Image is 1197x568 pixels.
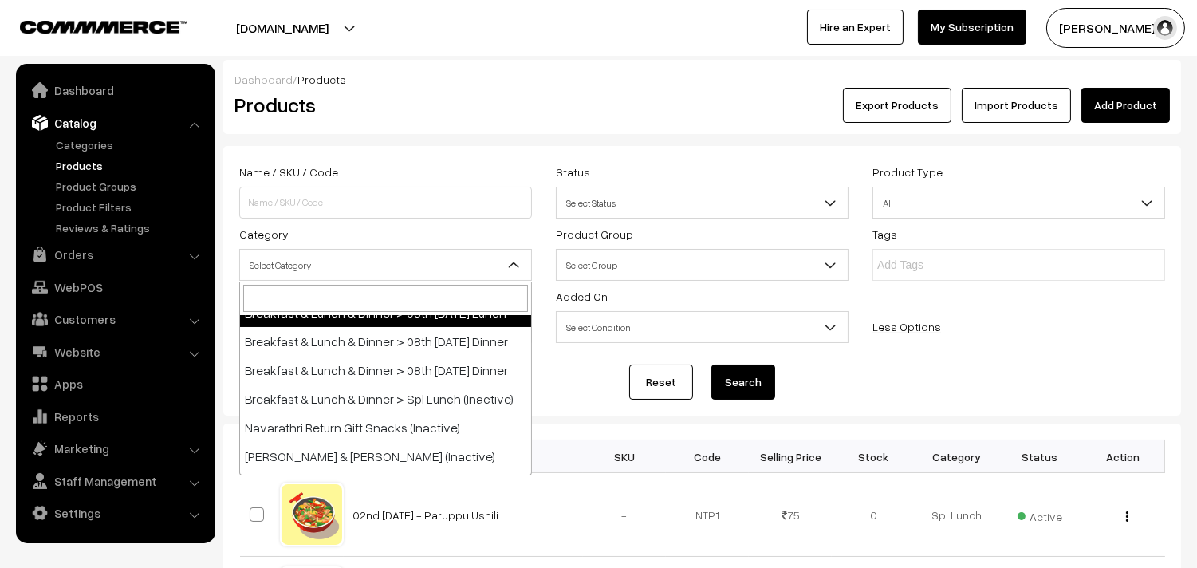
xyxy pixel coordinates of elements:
div: / [234,71,1170,88]
input: Add Tags [877,257,1017,274]
a: Add Product [1081,88,1170,123]
span: Select Group [556,249,849,281]
td: NTP1 [666,473,749,557]
a: Reports [20,402,210,431]
a: Product Filters [52,199,210,215]
th: Code [666,440,749,473]
label: Name / SKU / Code [239,164,338,180]
span: All [872,187,1165,219]
a: 02nd [DATE] - Paruppu Ushili [353,508,499,522]
th: Action [1081,440,1164,473]
td: 0 [832,473,915,557]
h2: Products [234,93,530,117]
li: Navarathri Return Gift Snacks (Inactive) [240,413,531,442]
a: Website [20,337,210,366]
label: Product Type [872,164,943,180]
a: Hire an Expert [807,10,904,45]
span: Select Condition [556,311,849,343]
button: [PERSON_NAME] s… [1046,8,1185,48]
th: Stock [832,440,915,473]
span: Products [297,73,346,86]
th: Selling Price [749,440,832,473]
a: Orders [20,240,210,269]
a: Settings [20,499,210,527]
span: Select Category [239,249,532,281]
th: SKU [583,440,666,473]
li: Breakfast & Lunch & Dinner > 08th [DATE] Dinner [240,356,531,385]
span: Select Group [557,251,848,279]
a: WebPOS [20,273,210,302]
button: Search [711,365,775,400]
a: Products [52,157,210,174]
li: Breakfast & Lunch & Dinner > 08th [DATE] Dinner [240,327,531,356]
li: Breakfast & Lunch & Dinner > Spl Lunch (Inactive) [240,385,531,413]
li: [PERSON_NAME] & [PERSON_NAME] (Inactive) [240,442,531,471]
a: My Subscription [918,10,1026,45]
input: Name / SKU / Code [239,187,532,219]
label: Category [239,226,289,243]
td: 75 [749,473,832,557]
a: COMMMERCE [20,16,159,35]
li: [PERSON_NAME] & [PERSON_NAME] Spl > [PERSON_NAME] Neivedhyam Combo (Inactive) [240,471,531,519]
a: Categories [52,136,210,153]
a: Customers [20,305,210,333]
img: COMMMERCE [20,21,187,33]
span: Select Status [556,187,849,219]
span: Active [1018,504,1062,525]
a: Marketing [20,434,210,463]
a: Apps [20,369,210,398]
a: Import Products [962,88,1071,123]
a: Staff Management [20,467,210,495]
span: Select Status [557,189,848,217]
span: Select Category [240,251,531,279]
span: All [873,189,1164,217]
button: [DOMAIN_NAME] [180,8,384,48]
label: Product Group [556,226,633,243]
a: Dashboard [234,73,293,86]
th: Category [915,440,998,473]
label: Status [556,164,590,180]
a: Catalog [20,108,210,137]
img: Menu [1126,511,1128,522]
a: Reviews & Ratings [52,219,210,236]
button: Export Products [843,88,951,123]
img: user [1153,16,1177,40]
a: Dashboard [20,76,210,105]
a: Less Options [872,320,941,333]
td: Spl Lunch [915,473,998,557]
a: Reset [629,365,693,400]
label: Tags [872,226,897,243]
label: Added On [556,288,608,305]
a: Product Groups [52,178,210,195]
th: Status [998,440,1081,473]
span: Select Condition [557,314,848,341]
td: - [583,473,666,557]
